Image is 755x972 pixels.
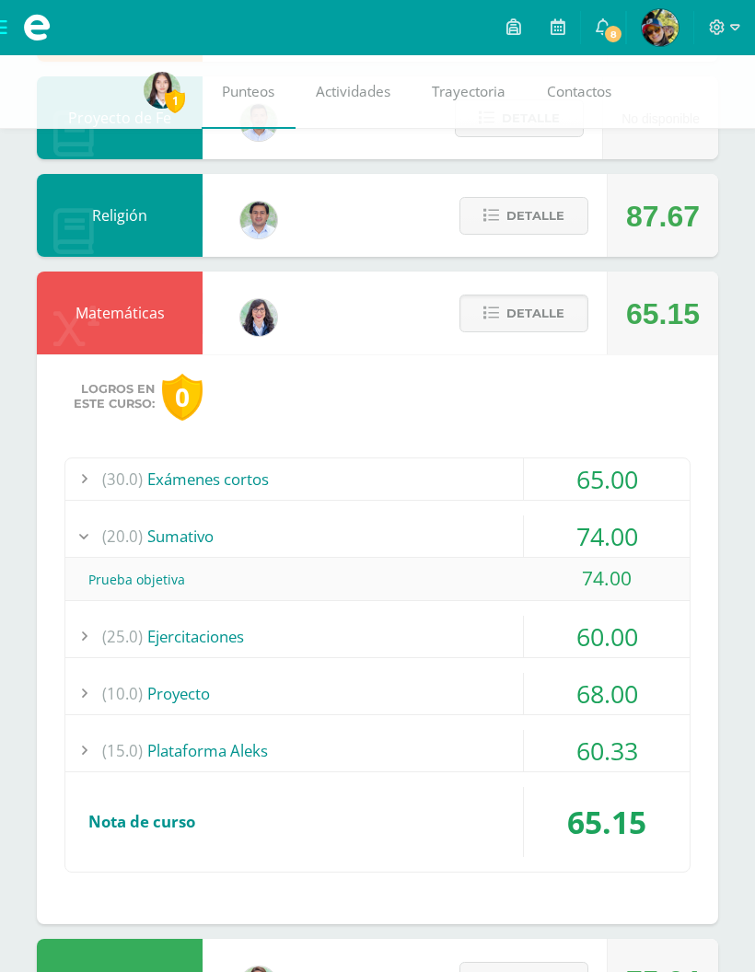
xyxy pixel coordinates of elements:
div: 65.15 [524,787,690,857]
div: 60.00 [524,616,690,657]
div: 68.00 [524,673,690,714]
div: 0 [162,374,203,421]
div: Plataforma Aleks [65,730,690,771]
span: (25.0) [102,616,143,657]
button: Detalle [459,295,588,332]
span: Nota de curso [88,811,195,832]
span: 8 [603,24,623,44]
a: Trayectoria [412,55,527,129]
span: Trayectoria [432,82,505,101]
span: (30.0) [102,458,143,500]
div: Ejercitaciones [65,616,690,657]
div: 65.00 [524,458,690,500]
div: 74.00 [524,515,690,557]
div: 87.67 [626,175,700,258]
div: Prueba objetiva [65,559,690,600]
a: Contactos [527,55,633,129]
div: Matemáticas [37,272,203,354]
a: Actividades [296,55,412,129]
span: Logros en este curso: [74,382,155,411]
a: Punteos [202,55,296,129]
span: Detalle [506,296,564,330]
img: 9328d5e98ceeb7b6b4c8a00374d795d3.png [642,9,679,46]
img: 01c6c64f30021d4204c203f22eb207bb.png [240,299,277,336]
button: Detalle [459,197,588,235]
div: 60.33 [524,730,690,771]
img: 9e386c109338fe129f7304ee11bb0e09.png [144,72,180,109]
span: Punteos [222,82,274,101]
div: 65.15 [626,272,700,355]
span: Contactos [547,82,611,101]
span: Actividades [316,82,390,101]
div: Sumativo [65,515,690,557]
span: Detalle [506,199,564,233]
span: (15.0) [102,730,143,771]
span: 1 [165,89,185,112]
div: Religión [37,174,203,257]
div: Proyecto [65,673,690,714]
div: Exámenes cortos [65,458,690,500]
div: 74.00 [524,558,690,599]
span: (10.0) [102,673,143,714]
span: (20.0) [102,515,143,557]
img: f767cae2d037801592f2ba1a5db71a2a.png [240,202,277,238]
